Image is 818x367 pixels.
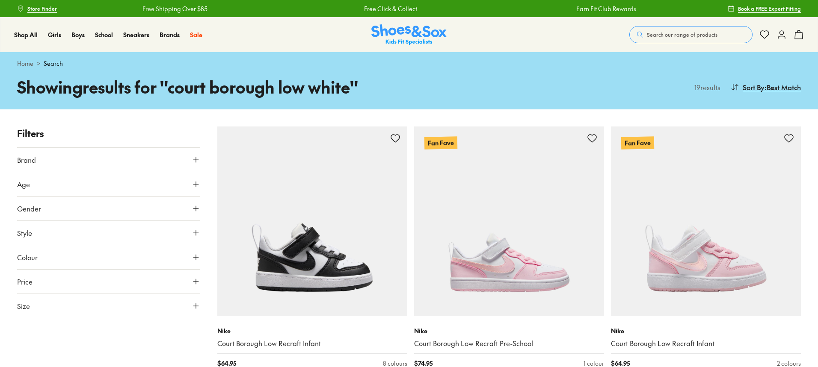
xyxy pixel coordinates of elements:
button: Gender [17,197,200,220]
div: > [17,59,801,68]
a: Fan Fave [611,126,801,316]
button: Style [17,221,200,245]
span: Colour [17,252,38,262]
button: Age [17,172,200,196]
img: SNS_Logo_Responsive.svg [371,24,447,45]
a: Home [17,59,33,68]
a: Earn Fit Club Rewards [468,4,528,13]
span: Age [17,179,30,189]
p: Fan Fave [424,136,457,149]
a: Sale [190,30,202,39]
a: Free Shipping Over $85 [681,4,746,13]
span: : Best Match [765,82,801,92]
button: Sort By:Best Match [731,78,801,97]
span: Book a FREE Expert Fitting [738,5,801,12]
p: Nike [217,326,407,335]
a: Free Shipping Over $85 [34,4,99,13]
a: Court Borough Low Recraft Infant [611,339,801,348]
p: Fan Fave [621,136,654,149]
span: Gender [17,203,41,214]
a: Free Click & Collect [256,4,309,13]
a: School [95,30,113,39]
span: Store Finder [27,5,57,12]
a: Boys [71,30,85,39]
span: Price [17,276,33,287]
span: Style [17,228,32,238]
a: Shoes & Sox [371,24,447,45]
button: Search our range of products [629,26,753,43]
h1: Showing results for " court borough low white " [17,75,409,99]
button: Price [17,270,200,294]
button: Brand [17,148,200,172]
p: 19 results [691,82,720,92]
a: Girls [48,30,61,39]
span: Search [44,59,63,68]
a: Brands [160,30,180,39]
button: Colour [17,245,200,269]
a: Sneakers [123,30,149,39]
p: Filters [17,126,200,141]
a: Court Borough Low Recraft Infant [217,339,407,348]
button: Size [17,294,200,318]
span: Sort By [743,82,765,92]
span: Search our range of products [647,31,717,38]
span: Size [17,301,30,311]
a: Store Finder [17,1,57,16]
p: Nike [611,326,801,335]
a: Court Borough Low Recraft Pre-School [414,339,604,348]
a: Fan Fave [414,126,604,316]
a: Book a FREE Expert Fitting [728,1,801,16]
p: Nike [414,326,604,335]
span: Brand [17,155,36,165]
a: Shop All [14,30,38,39]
